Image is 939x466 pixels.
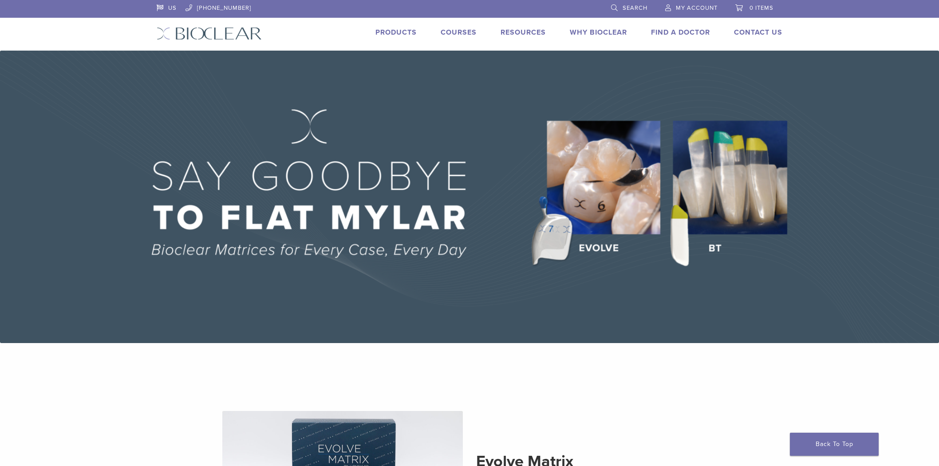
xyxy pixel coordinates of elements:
span: My Account [676,4,718,12]
a: Back To Top [790,433,879,456]
a: Products [375,28,417,37]
span: Search [623,4,647,12]
a: Resources [501,28,546,37]
a: Why Bioclear [570,28,627,37]
img: Bioclear [157,27,262,40]
a: Find A Doctor [651,28,710,37]
span: 0 items [750,4,773,12]
a: Contact Us [734,28,782,37]
a: Courses [441,28,477,37]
